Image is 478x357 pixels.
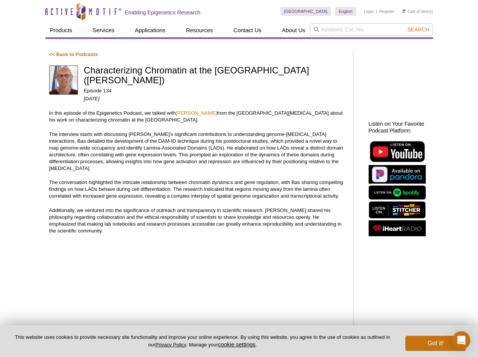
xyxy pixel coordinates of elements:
[130,23,170,37] a: Applications
[369,140,426,163] img: Listen on YouTube
[364,9,374,14] a: Login
[405,26,431,33] button: Search
[369,165,426,184] img: Listen on Pandora
[125,9,201,16] h2: Enabling Epigenetics Research
[402,9,406,13] img: Your Cart
[218,341,255,348] button: cookie settings
[369,186,426,200] img: Listen on Spotify
[84,96,100,101] em: [DATE]
[12,334,393,348] p: This website uses cookies to provide necessary site functionality and improve your online experie...
[335,7,356,16] a: English
[402,7,433,16] li: (0 items)
[49,207,346,234] p: Additionally, we ventured into the significance of outreach and transparency in scientific resear...
[376,7,377,16] li: |
[155,342,186,348] a: Privacy Policy
[369,120,429,134] h2: Listen on Your Favorite Podcast Platform:
[181,23,218,37] a: Resources
[379,9,395,14] a: Register
[402,9,416,14] a: Cart
[49,65,78,95] img: Bas van Steensel
[369,201,426,218] img: Listen on Stitcher
[49,242,346,299] iframe: Characterizing Chromatin at the Nuclear Lamina (Bas van Steensel)
[277,23,310,37] a: About Us
[84,65,345,86] h1: Characterizing Chromatin at the [GEOGRAPHIC_DATA] ([PERSON_NAME])
[176,110,217,116] a: [PERSON_NAME]
[452,331,470,349] div: Open Intercom Messenger
[280,7,332,16] a: [GEOGRAPHIC_DATA]
[49,179,346,200] p: The conversation highlighted the intricate relationship between chromatin dynamics and gene regul...
[310,23,433,36] input: Keyword, Cat. No.
[369,220,426,237] img: Listen on iHeartRadio
[45,23,77,37] a: Products
[49,131,346,172] p: The interview starts with discussing [PERSON_NAME]'s significant contributions to understanding g...
[405,336,466,351] button: Got it!
[49,110,346,123] p: In this episode of the Epigenetics Podcast, we talked with from the [GEOGRAPHIC_DATA][MEDICAL_DAT...
[229,23,266,37] a: Contact Us
[88,23,119,37] a: Services
[84,87,345,94] p: Episode 134
[49,51,98,57] a: << Back to Podcasts
[407,27,429,33] span: Search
